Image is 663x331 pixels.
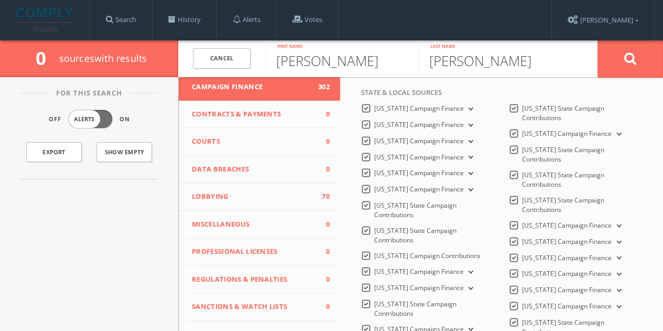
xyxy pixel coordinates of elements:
button: [US_STATE] Campaign Finance [612,270,623,279]
span: 0 [314,302,330,312]
button: Contracts & Payments0 [179,101,340,129]
span: State & Local Sources [353,88,442,103]
span: 0 [314,274,330,285]
span: [US_STATE] Campaign Finance [522,129,612,138]
a: Export [26,142,82,162]
span: [US_STATE] Campaign Finance [374,283,464,292]
span: [US_STATE] State Campaign Contributions [374,300,457,318]
span: [US_STATE] Campaign Finance [522,285,612,294]
span: 70 [314,191,330,202]
span: [US_STATE] Campaign Finance [522,253,612,262]
span: [US_STATE] Campaign Finance [374,120,464,129]
span: Courts [192,136,314,147]
span: [US_STATE] State Campaign Contributions [374,201,457,219]
span: Sanctions & Watch Lists [192,302,314,312]
span: 302 [314,82,330,92]
span: [US_STATE] Campaign Finance [374,185,464,194]
span: [US_STATE] State Campaign Contributions [522,145,604,164]
button: Lobbying70 [179,183,340,211]
span: 0 [314,136,330,147]
span: [US_STATE] Campaign Finance [374,104,464,113]
span: [US_STATE] Campaign Finance [374,153,464,162]
span: 0 [314,247,330,257]
span: Lobbying [192,191,314,202]
span: [US_STATE] State Campaign Contributions [374,226,457,244]
button: Sanctions & Watch Lists0 [179,293,340,321]
button: [US_STATE] Campaign Finance [464,185,475,195]
button: [US_STATE] Campaign Finance [612,221,623,231]
span: [US_STATE] Campaign Finance [522,269,612,278]
span: On [119,115,130,124]
button: [US_STATE] Campaign Finance [464,284,475,293]
span: 0 [314,219,330,230]
span: 0 [36,46,55,70]
button: Campaign Finance302 [179,73,340,101]
span: Miscellaneous [192,219,314,230]
button: Regulations & Penalties0 [179,266,340,294]
span: [US_STATE] Campaign Finance [522,221,612,230]
button: Show Empty [96,142,152,162]
span: Off [49,115,61,124]
span: Regulations & Penalties [192,274,314,285]
span: 0 [314,164,330,175]
span: Data Breaches [192,164,314,175]
span: [US_STATE] Campaign Finance [374,168,464,177]
span: [US_STATE] Campaign Finance [374,267,464,276]
span: Campaign Finance [192,82,314,92]
button: [US_STATE] Campaign Finance [612,238,623,247]
span: 0 [314,109,330,120]
button: [US_STATE] Campaign Finance [464,121,475,130]
span: [US_STATE] Campaign Finance [374,136,464,145]
button: Courts0 [179,128,340,156]
button: [US_STATE] Campaign Finance [612,286,623,295]
span: [US_STATE] Campaign Finance [522,237,612,246]
a: Cancel [193,48,251,69]
button: [US_STATE] Campaign Finance [612,130,623,139]
span: [US_STATE] State Campaign Contributions [522,104,604,122]
button: [US_STATE] Campaign Finance [464,268,475,277]
button: [US_STATE] Campaign Finance [464,169,475,178]
button: [US_STATE] Campaign Finance [464,137,475,146]
button: Professional Licenses0 [179,238,340,266]
button: [US_STATE] Campaign Finance [464,104,475,114]
span: Contracts & Payments [192,109,314,120]
span: Professional Licenses [192,247,314,257]
span: [US_STATE] Campaign Contributions [374,251,481,260]
span: source s with results [59,52,147,65]
img: illumis [16,8,75,32]
button: Miscellaneous0 [179,211,340,239]
span: [US_STATE] State Campaign Contributions [522,170,604,189]
button: Data Breaches0 [179,156,340,184]
span: [US_STATE] State Campaign Contributions [522,196,604,214]
button: [US_STATE] Campaign Finance [612,302,623,312]
span: [US_STATE] Campaign Finance [522,302,612,311]
button: [US_STATE] Campaign Finance [464,153,475,162]
button: [US_STATE] Campaign Finance [612,253,623,263]
span: For This Search [48,88,130,99]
